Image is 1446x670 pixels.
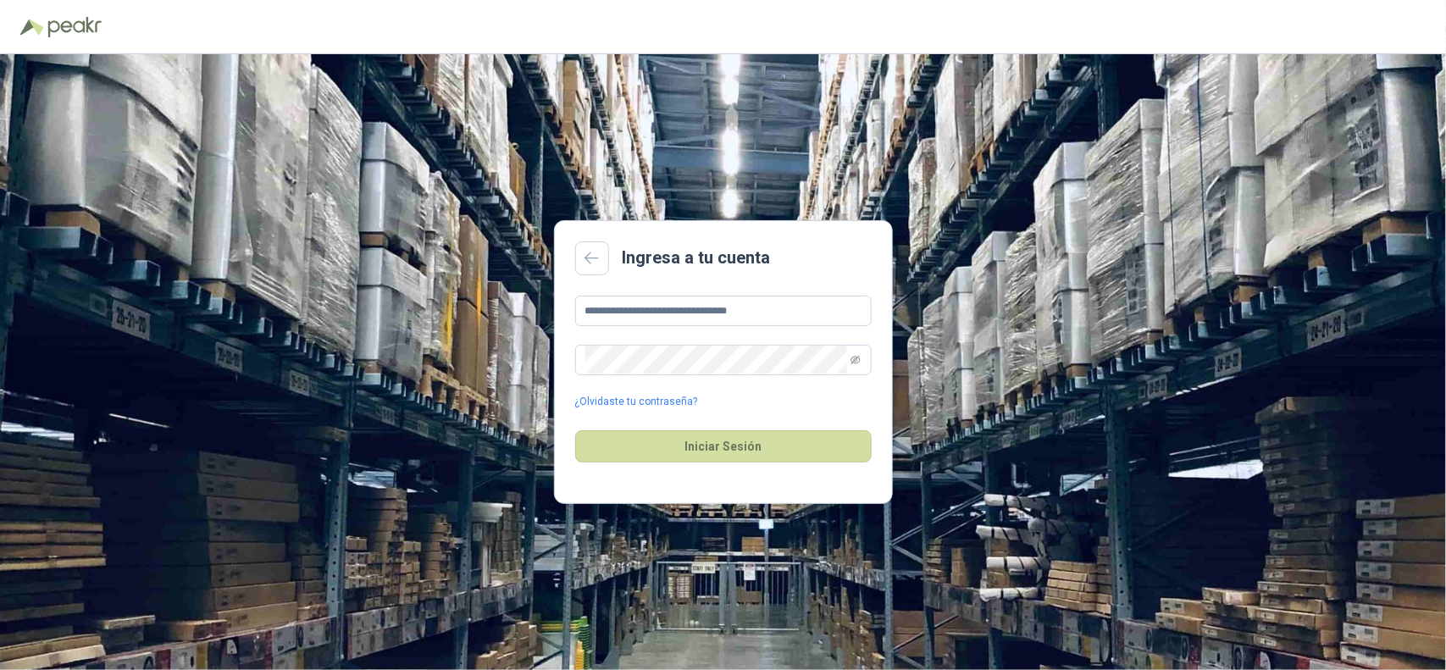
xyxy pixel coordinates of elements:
img: Peakr [47,17,102,37]
button: Iniciar Sesión [575,430,872,462]
span: eye-invisible [850,355,861,365]
img: Logo [20,19,44,36]
a: ¿Olvidaste tu contraseña? [575,394,698,410]
h2: Ingresa a tu cuenta [623,245,771,271]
